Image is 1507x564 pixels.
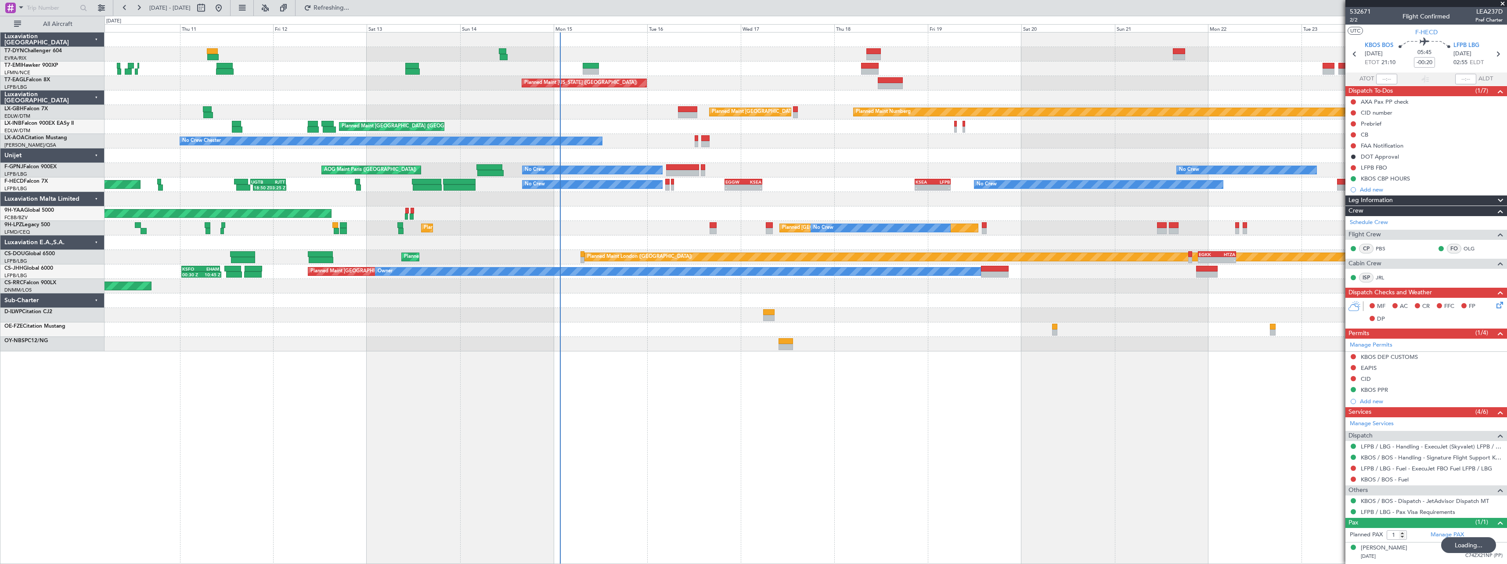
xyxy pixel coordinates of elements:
a: LX-AOACitation Mustang [4,135,67,141]
div: Planned Maint [US_STATE] ([GEOGRAPHIC_DATA]) [524,76,637,90]
span: LEA237D [1475,7,1503,16]
span: FP [1469,302,1475,311]
span: Dispatch Checks and Weather [1348,288,1432,298]
span: T7-EAGL [4,77,26,83]
div: ISP [1359,273,1374,282]
span: [DATE] [1361,553,1376,560]
a: T7-EAGLFalcon 8X [4,77,50,83]
a: EDLW/DTM [4,127,30,134]
div: RJTT [268,179,285,184]
div: 18:50 Z [254,185,270,190]
a: LFPB/LBG [4,84,27,90]
span: ETOT [1365,58,1379,67]
a: OLG [1464,245,1483,253]
div: Sun 14 [460,24,554,32]
div: 03:25 Z [270,185,285,190]
button: UTC [1348,27,1363,35]
a: F-HECDFalcon 7X [4,179,48,184]
div: CID number [1361,109,1392,116]
div: Sat 13 [367,24,460,32]
div: Planned Maint [GEOGRAPHIC_DATA] ([GEOGRAPHIC_DATA]) [404,250,542,264]
span: (1/7) [1475,86,1488,95]
span: ELDT [1470,58,1484,67]
a: LFMN/NCE [4,69,30,76]
a: KBOS / BOS - Handling - Signature Flight Support KBOS / BOS [1361,454,1503,461]
div: Tue 16 [647,24,741,32]
a: LX-INBFalcon 900EX EASy II [4,121,74,126]
div: No Crew [1179,163,1199,177]
div: EAPIS [1361,364,1377,372]
span: FFC [1444,302,1454,311]
span: 532671 [1350,7,1371,16]
span: Pref Charter [1475,16,1503,24]
div: HTZA [1217,252,1235,257]
div: EGGW [725,179,743,184]
a: LFPB/LBG [4,272,27,279]
a: [PERSON_NAME]/QSA [4,142,56,148]
span: D-ILWP [4,309,22,315]
div: 10:45 Z [202,272,221,277]
span: CS-DOU [4,251,25,257]
span: Permits [1348,329,1369,339]
a: FCBB/BZV [4,214,28,221]
div: - [933,185,950,190]
a: DNMM/LOS [4,287,32,293]
input: --:-- [1376,74,1397,84]
div: Wed 17 [741,24,834,32]
span: 2/2 [1350,16,1371,24]
label: Planned PAX [1350,531,1383,539]
a: F-GPNJFalcon 900EX [4,164,57,170]
span: Cabin Crew [1348,259,1381,269]
div: Planned Maint [GEOGRAPHIC_DATA] ([GEOGRAPHIC_DATA]) [342,120,480,133]
a: T7-DYNChallenger 604 [4,48,62,54]
span: 05:45 [1417,48,1431,57]
a: OY-NBSPC12/NG [4,338,48,343]
span: (4/6) [1475,407,1488,416]
div: Loading... [1441,537,1496,553]
div: Mon 22 [1208,24,1301,32]
span: Flight Crew [1348,230,1381,240]
a: Schedule Crew [1350,218,1388,227]
a: LFPB/LBG [4,258,27,264]
span: DP [1377,315,1385,324]
div: Planned Maint London ([GEOGRAPHIC_DATA]) [587,250,692,264]
a: Manage PAX [1431,531,1464,539]
span: AC [1400,302,1408,311]
span: 9H-LPZ [4,222,22,228]
a: EVRA/RIX [4,55,26,61]
a: Manage Services [1350,419,1394,428]
div: [DATE] [106,18,121,25]
span: [DATE] - [DATE] [149,4,191,12]
span: F-HECD [1415,28,1438,37]
a: PBS [1376,245,1395,253]
span: Leg Information [1348,195,1393,206]
button: All Aircraft [10,17,95,31]
a: T7-EMIHawker 900XP [4,63,58,68]
span: 9H-YAA [4,208,24,213]
span: 21:10 [1381,58,1395,67]
a: D-ILWPCitation CJ2 [4,309,52,315]
div: KBOS CBP HOURS [1361,175,1410,182]
div: Mon 15 [554,24,647,32]
span: Refreshing... [313,5,350,11]
span: Others [1348,485,1368,495]
div: Tue 23 [1301,24,1395,32]
div: [PERSON_NAME] [1361,544,1407,553]
span: C74ZX21NP (PP) [1465,552,1503,560]
div: FO [1447,244,1461,253]
div: Fri 12 [273,24,367,32]
span: F-GPNJ [4,164,23,170]
span: Dispatch To-Dos [1348,86,1393,96]
span: MF [1377,302,1385,311]
span: OY-NBS [4,338,25,343]
span: Pax [1348,518,1358,528]
span: (1/1) [1475,517,1488,527]
div: Add new [1360,186,1503,193]
div: 00:30 Z [182,272,202,277]
div: Owner [378,265,393,278]
a: KBOS / BOS - Fuel [1361,476,1409,483]
a: 9H-LPZLegacy 500 [4,222,50,228]
div: KSEA [916,179,933,184]
a: CS-JHHGlobal 6000 [4,266,53,271]
div: Add new [1360,398,1503,405]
